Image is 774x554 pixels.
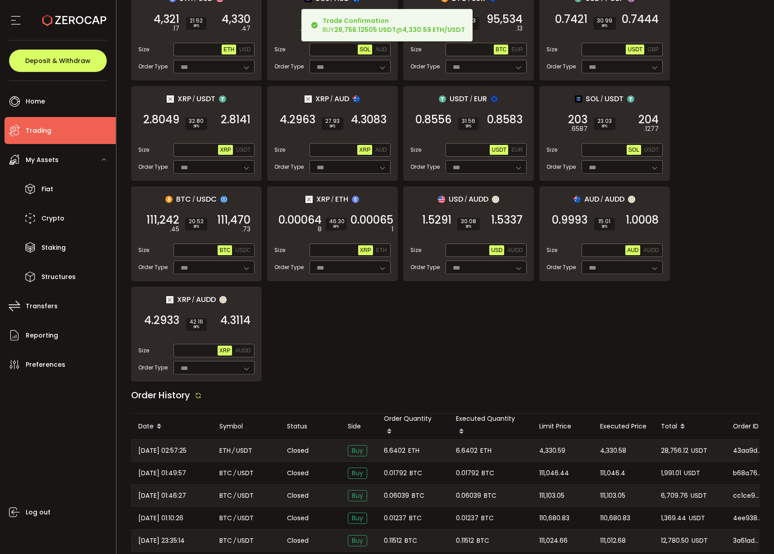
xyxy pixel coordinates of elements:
[546,163,576,171] span: Order Type
[329,219,343,224] span: 46.30
[638,115,659,124] span: 204
[233,468,236,478] em: /
[233,536,236,546] em: /
[172,24,179,33] em: .17
[605,93,624,104] span: USDT
[334,93,349,104] span: AUD
[218,145,233,155] button: XRP
[480,446,492,456] span: ETH
[516,24,523,33] em: .13
[221,115,250,124] span: 2.8141
[484,491,496,501] span: BTC
[691,446,707,456] span: USDT
[605,194,624,205] span: AUDD
[384,446,405,456] span: 6.6402
[26,95,45,108] span: Home
[274,63,304,71] span: Order Type
[661,536,689,546] span: 12,780.50
[154,15,179,24] span: 4,321
[219,513,232,523] span: BTC
[190,324,203,330] i: BPS
[469,194,488,205] span: AUDD
[138,63,168,71] span: Order Type
[661,491,688,501] span: 6,709.76
[462,124,475,129] i: BPS
[375,147,387,153] span: AUD
[412,491,424,501] span: BTC
[496,46,506,53] span: BTC
[482,468,494,478] span: BTC
[510,45,524,54] button: EUR
[217,216,250,225] span: 111,470
[138,536,185,546] span: [DATE] 23:35:14
[511,147,523,153] span: EUR
[219,296,227,303] img: zuPXiwguUFiBOIQyqLOiXsnnNitlx7q4LCwEbLHADjIpTka+Lip0HH8D0VTrd02z+wEAAAAASUVORK5CYII=
[220,196,228,203] img: usdc_portfolio.svg
[456,536,474,546] span: 0.11512
[318,225,322,234] em: 8
[646,45,660,54] button: GBP
[555,15,587,24] span: 0.7421
[233,513,236,523] em: /
[305,95,312,103] img: xrp_portfolio.png
[376,247,387,253] span: ETH
[373,145,388,155] button: AUD
[234,145,253,155] button: USDT
[510,145,524,155] button: EUR
[410,263,440,271] span: Order Type
[316,194,330,205] span: XRP
[598,224,611,230] i: BPS
[456,468,479,478] span: 0.01792
[237,536,254,546] span: USDT
[167,95,174,103] img: xrp_portfolio.png
[274,263,304,271] span: Order Type
[138,347,149,355] span: Size
[410,468,422,478] span: BTC
[323,16,465,34] div: BUY @
[41,183,53,196] span: Fiat
[456,491,481,501] span: 0.06039
[505,245,524,255] button: AUDD
[190,18,203,23] span: 21.52
[287,468,309,478] span: Closed
[138,263,168,271] span: Order Type
[374,245,389,255] button: ETH
[439,95,446,103] img: usdt_portfolio.svg
[233,346,252,356] button: AUDD
[358,45,372,54] button: SOL
[625,245,640,255] button: AUD
[507,247,523,253] span: AUDD
[642,245,660,255] button: AUDD
[287,491,309,500] span: Closed
[491,95,498,103] img: eur_portfolio.svg
[352,196,359,203] img: eth_portfolio.svg
[409,513,422,523] span: BTC
[274,45,285,54] span: Size
[384,491,409,501] span: 0.06039
[348,513,367,524] span: Buy
[220,147,231,153] span: XRP
[190,319,203,324] span: 42.16
[667,457,774,554] div: Chat Widget
[325,118,340,124] span: 27.93
[219,446,231,456] span: ETH
[546,246,557,254] span: Size
[189,124,204,129] i: BPS
[219,95,226,103] img: usdt_portfolio.svg
[305,196,313,203] img: xrp_portfolio.png
[241,225,250,234] em: .73
[329,224,343,230] i: BPS
[348,490,367,501] span: Buy
[25,58,91,64] span: Deposit & Withdraw
[570,124,587,134] em: .6587
[489,245,504,255] button: USD
[461,224,476,230] i: BPS
[274,246,285,254] span: Size
[487,115,523,124] span: 0.8583
[449,194,463,205] span: USD
[568,115,587,124] span: 203
[373,45,388,54] button: AUD
[223,46,234,53] span: ETH
[300,24,315,33] em: .8107
[26,153,59,167] span: My Assets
